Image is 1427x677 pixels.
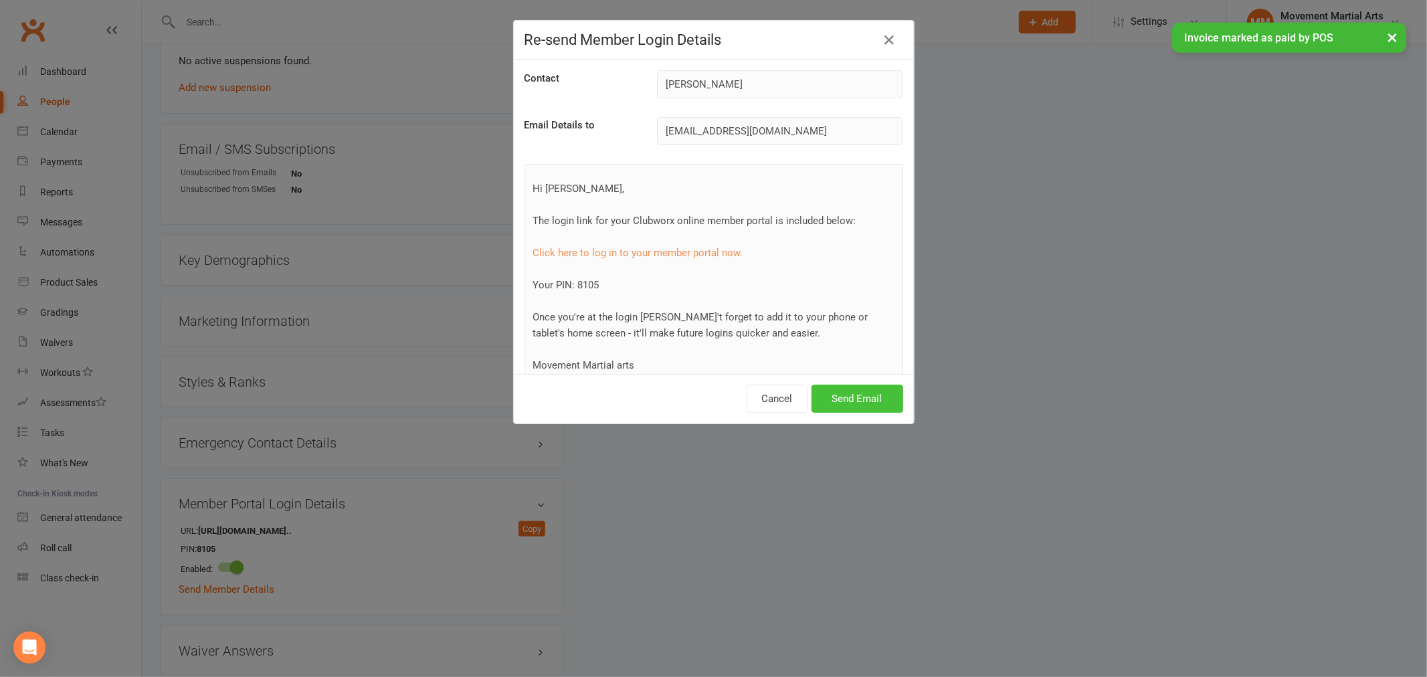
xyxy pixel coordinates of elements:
a: Click here to log in to your member portal now. [533,247,743,259]
div: Invoice marked as paid by POS [1172,23,1406,53]
button: Send Email [812,385,903,413]
label: Contact [525,70,560,86]
span: The login link for your Clubworx online member portal is included below: [533,215,856,227]
div: Open Intercom Messenger [13,632,45,664]
button: Cancel [747,385,808,413]
span: Your PIN: 8105 [533,279,599,291]
span: Hi [PERSON_NAME], [533,183,625,195]
span: Once you're at the login [PERSON_NAME]'t forget to add it to your phone or tablet's home screen -... [533,311,868,339]
span: Movement Martial arts [533,359,635,371]
label: Email Details to [525,117,595,133]
button: × [1380,23,1404,52]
